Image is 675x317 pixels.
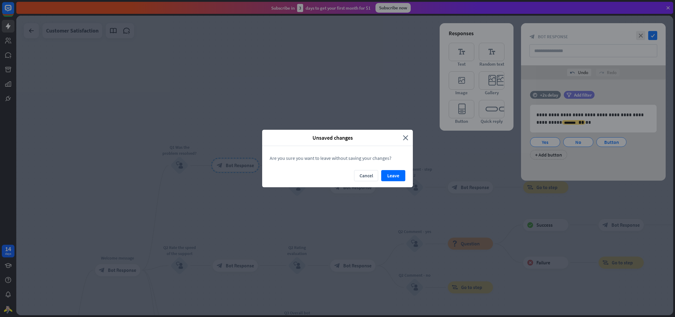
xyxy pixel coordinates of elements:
[354,170,378,181] button: Cancel
[381,170,405,181] button: Leave
[5,2,23,20] button: Open LiveChat chat widget
[267,134,398,141] span: Unsaved changes
[403,134,408,141] i: close
[270,155,391,161] span: Are you sure you want to leave without saving your changes?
